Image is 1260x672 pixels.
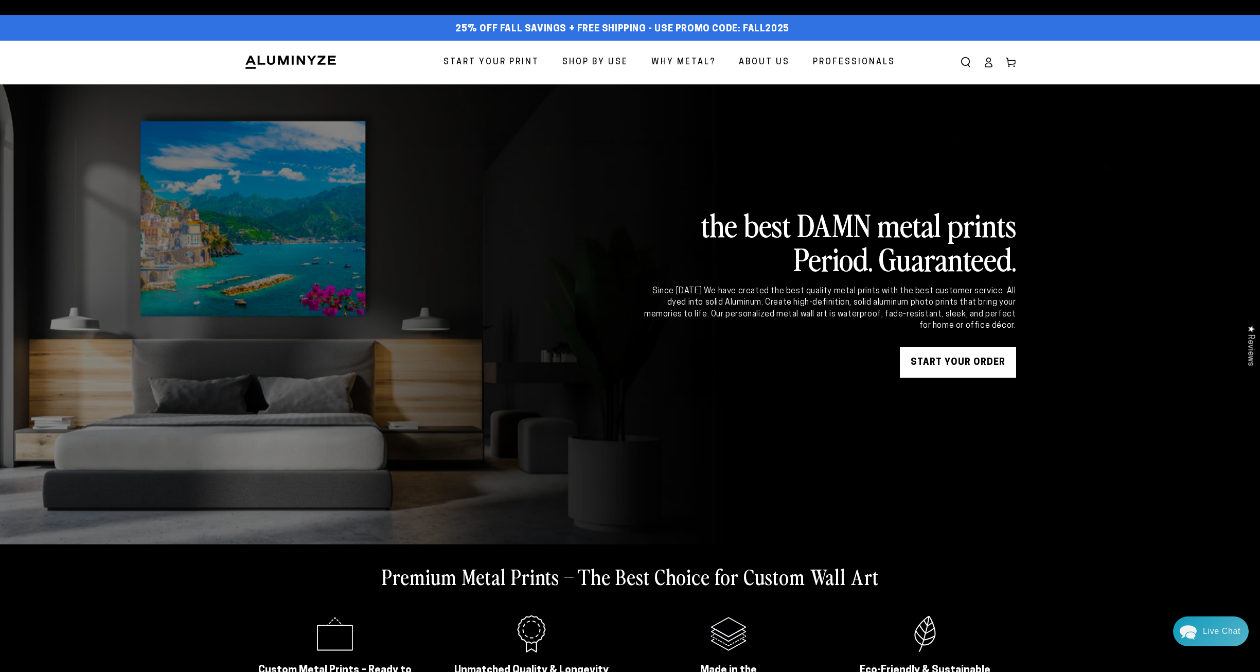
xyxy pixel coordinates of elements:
[1203,616,1240,646] div: Contact Us Directly
[644,49,723,76] a: Why Metal?
[731,49,797,76] a: About Us
[382,563,879,590] h2: Premium Metal Prints – The Best Choice for Custom Wall Art
[643,286,1016,332] div: Since [DATE] We have created the best quality metal prints with the best customer service. All dy...
[651,55,716,70] span: Why Metal?
[436,49,547,76] a: Start Your Print
[900,347,1016,378] a: START YOUR Order
[739,55,790,70] span: About Us
[455,24,789,35] span: 25% off FALL Savings + Free Shipping - Use Promo Code: FALL2025
[813,55,895,70] span: Professionals
[1240,317,1260,374] div: Click to open Judge.me floating reviews tab
[443,55,539,70] span: Start Your Print
[805,49,903,76] a: Professionals
[1173,616,1249,646] div: Chat widget toggle
[562,55,628,70] span: Shop By Use
[954,51,977,74] summary: Search our site
[643,207,1016,275] h2: the best DAMN metal prints Period. Guaranteed.
[555,49,636,76] a: Shop By Use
